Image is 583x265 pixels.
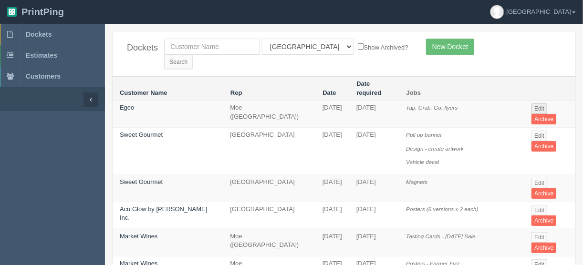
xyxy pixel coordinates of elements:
a: Archive [531,141,556,152]
td: [DATE] [349,101,399,128]
td: [DATE] [315,174,349,202]
span: Dockets [26,31,52,38]
i: Design - create artwork [406,145,464,152]
td: [DATE] [315,202,349,229]
td: [DATE] [349,202,399,229]
td: [DATE] [315,128,349,175]
a: Date [323,89,336,96]
td: [GEOGRAPHIC_DATA] [223,128,315,175]
a: Egeo [120,104,134,111]
td: [GEOGRAPHIC_DATA] [223,174,315,202]
a: Edit [531,232,547,243]
td: [GEOGRAPHIC_DATA] [223,202,315,229]
a: Archive [531,188,556,199]
a: New Docket [426,39,474,55]
input: Show Archived? [358,43,364,50]
input: Customer Name [164,39,260,55]
img: avatar_default-7531ab5dedf162e01f1e0bb0964e6a185e93c5c22dfe317fb01d7f8cd2b1632c.jpg [490,5,504,19]
input: Search [164,55,193,69]
td: [DATE] [315,229,349,256]
a: Archive [531,215,556,226]
a: Archive [531,114,556,124]
a: Edit [531,103,547,114]
i: Posters (6 versions x 2 each) [406,206,478,212]
a: Edit [531,131,547,141]
td: [DATE] [349,174,399,202]
td: Moe ([GEOGRAPHIC_DATA]) [223,229,315,256]
label: Show Archived? [358,41,408,52]
a: Date required [356,80,381,96]
th: Jobs [399,77,524,101]
span: Estimates [26,51,57,59]
td: Moe ([GEOGRAPHIC_DATA]) [223,101,315,128]
a: Customer Name [120,89,167,96]
td: [DATE] [315,101,349,128]
i: Vehicle decal [406,159,439,165]
a: Edit [531,205,547,215]
img: logo-3e63b451c926e2ac314895c53de4908e5d424f24456219fb08d385ab2e579770.png [7,7,17,17]
a: Sweet Gourmet [120,178,163,185]
i: Magnets [406,179,427,185]
a: Acu Glow by [PERSON_NAME] Inc. [120,205,208,222]
a: Sweet Gourmet [120,131,163,138]
i: Tap. Grab. Go. flyers [406,104,458,111]
a: Market Wines [120,233,157,240]
td: [DATE] [349,128,399,175]
span: Customers [26,72,61,80]
td: [DATE] [349,229,399,256]
i: Tasting Cards - [DATE] Sale [406,233,476,239]
i: Pull up banner [406,132,442,138]
a: Archive [531,243,556,253]
h4: Dockets [127,43,150,53]
a: Rep [230,89,242,96]
a: Edit [531,178,547,188]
